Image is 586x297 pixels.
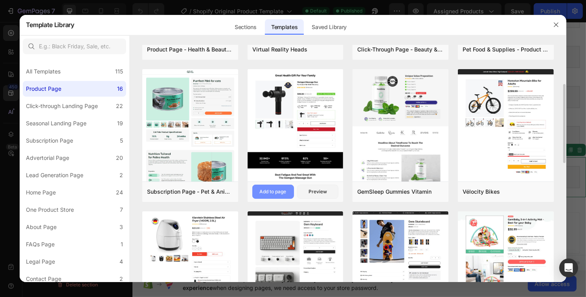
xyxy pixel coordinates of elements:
[26,170,83,180] div: Lead Generation Page
[119,170,123,180] div: 2
[26,205,74,214] div: One Product Store
[265,222,323,229] span: then drag & drop elements
[120,136,123,145] div: 5
[309,188,327,195] div: Preview
[297,185,339,199] button: Preview
[211,32,273,42] span: Shopify section: marquee
[26,101,98,111] div: Click-through Landing Page
[117,84,123,93] div: 16
[117,119,123,128] div: 19
[228,19,263,35] div: Sections
[26,240,55,249] div: FAQs Page
[26,15,74,35] h2: Template Library
[265,19,304,35] div: Templates
[121,240,123,249] div: 1
[119,257,123,266] div: 4
[26,136,73,145] div: Subscription Page
[26,67,61,76] div: All Templates
[213,212,254,220] div: Generate layout
[252,185,294,199] button: Add to page
[213,157,271,167] span: Shopify section: section
[26,153,69,163] div: Advertorial Page
[26,274,61,284] div: Contact Page
[23,38,126,54] input: E.g.: Black Friday, Sale, etc.
[26,222,57,232] div: About Page
[115,67,123,76] div: 115
[393,130,449,137] div: Shopify section: section
[119,274,123,284] div: 2
[357,187,432,196] div: GemSleep Gummies Vitamin
[559,258,578,277] div: Open Intercom Messenger
[26,119,86,128] div: Seasonal Landing Page
[119,222,123,232] div: 3
[260,188,287,195] div: Add to page
[120,205,123,214] div: 7
[463,45,549,54] div: Pet Food & Supplies - Product Page with Bundle
[217,194,255,202] span: Add section
[26,257,55,266] div: Legal Page
[252,45,308,54] div: Virtual Reality Heads
[147,187,233,196] div: Subscription Page - Pet & Animals - Gem Cat Food - Style 4
[151,212,199,220] div: Choose templates
[147,45,233,54] div: Product Page - Health & Beauty - Hair Supplement
[116,153,123,163] div: 20
[270,212,318,220] div: Add blank section
[116,188,123,197] div: 24
[190,115,294,125] span: Shopify section: product-recommendations
[305,19,353,35] div: Saved Library
[212,222,254,229] span: from URL or image
[463,187,500,196] div: Vélocity Bikes
[147,222,201,229] span: inspired by CRO experts
[26,188,56,197] div: Home Page
[26,84,61,93] div: Product Page
[199,74,286,83] span: Shopify section: media-with-content
[116,101,123,111] div: 22
[357,45,444,54] div: Click-Through Page - Beauty & Fitness - Cosmetic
